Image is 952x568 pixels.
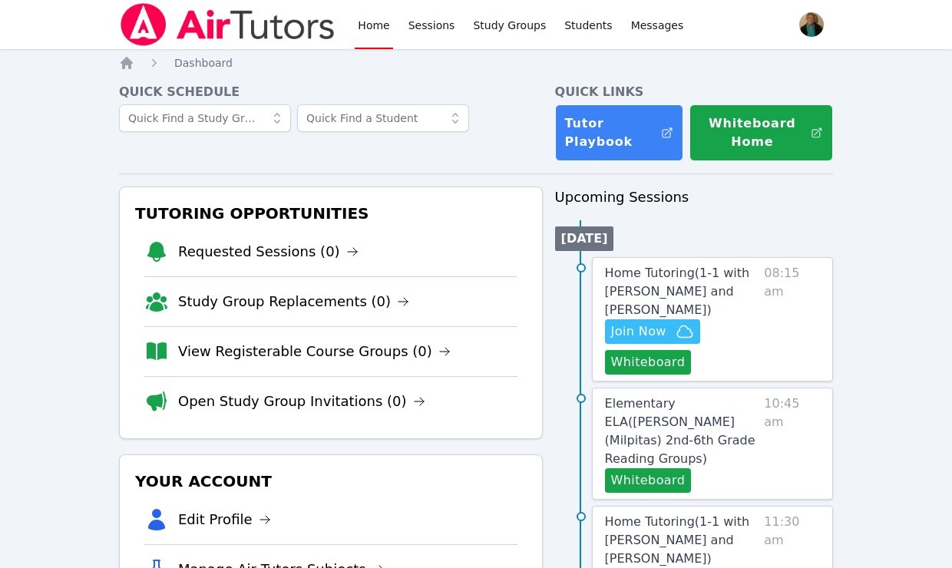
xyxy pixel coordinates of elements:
[605,264,759,319] a: Home Tutoring(1-1 with [PERSON_NAME] and [PERSON_NAME])
[689,104,833,161] button: Whiteboard Home
[555,226,614,251] li: [DATE]
[178,241,359,263] a: Requested Sessions (0)
[764,264,820,375] span: 08:15 am
[605,396,755,466] span: Elementary ELA ( [PERSON_NAME] (Milpitas) 2nd-6th Grade Reading Groups )
[611,322,666,341] span: Join Now
[132,467,530,495] h3: Your Account
[178,291,409,312] a: Study Group Replacements (0)
[174,55,233,71] a: Dashboard
[605,319,700,344] button: Join Now
[178,509,271,530] a: Edit Profile
[555,104,684,161] a: Tutor Playbook
[605,350,692,375] button: Whiteboard
[605,513,759,568] a: Home Tutoring(1-1 with [PERSON_NAME] and [PERSON_NAME])
[119,55,833,71] nav: Breadcrumb
[174,57,233,69] span: Dashboard
[119,3,336,46] img: Air Tutors
[119,83,543,101] h4: Quick Schedule
[605,514,750,566] span: Home Tutoring ( 1-1 with [PERSON_NAME] and [PERSON_NAME] )
[178,391,425,412] a: Open Study Group Invitations (0)
[297,104,469,132] input: Quick Find a Student
[631,18,684,33] span: Messages
[132,200,530,227] h3: Tutoring Opportunities
[178,341,451,362] a: View Registerable Course Groups (0)
[119,104,291,132] input: Quick Find a Study Group
[605,395,759,468] a: Elementary ELA([PERSON_NAME] (Milpitas) 2nd-6th Grade Reading Groups)
[555,83,833,101] h4: Quick Links
[555,187,833,208] h3: Upcoming Sessions
[764,395,820,493] span: 10:45 am
[605,468,692,493] button: Whiteboard
[605,266,750,317] span: Home Tutoring ( 1-1 with [PERSON_NAME] and [PERSON_NAME] )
